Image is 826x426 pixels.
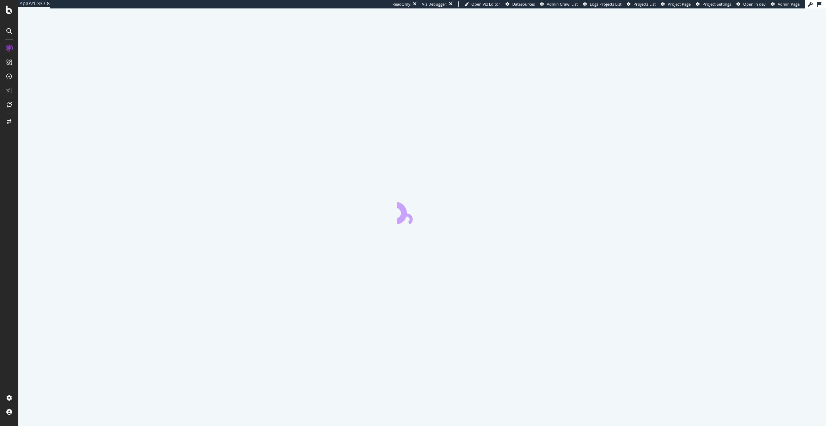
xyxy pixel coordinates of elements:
[512,1,535,7] span: Datasources
[422,1,447,7] div: Viz Debugger:
[471,1,500,7] span: Open Viz Editor
[634,1,656,7] span: Projects List
[771,1,800,7] a: Admin Page
[506,1,535,7] a: Datasources
[696,1,731,7] a: Project Settings
[703,1,731,7] span: Project Settings
[547,1,578,7] span: Admin Crawl List
[540,1,578,7] a: Admin Crawl List
[743,1,766,7] span: Open in dev
[627,1,656,7] a: Projects List
[464,1,500,7] a: Open Viz Editor
[590,1,622,7] span: Logs Projects List
[397,199,448,224] div: animation
[668,1,691,7] span: Project Page
[583,1,622,7] a: Logs Projects List
[392,1,411,7] div: ReadOnly:
[778,1,800,7] span: Admin Page
[736,1,766,7] a: Open in dev
[661,1,691,7] a: Project Page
